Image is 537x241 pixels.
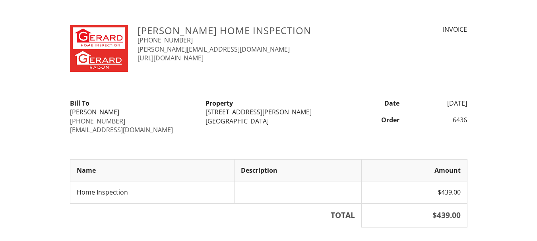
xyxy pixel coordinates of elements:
[361,181,467,203] td: $439.00
[235,159,361,181] th: Description
[205,99,233,108] strong: Property
[205,108,332,116] div: [STREET_ADDRESS][PERSON_NAME]
[70,203,361,227] th: TOTAL
[70,117,125,125] a: [PHONE_NUMBER]
[70,25,128,72] img: GERRAD.png
[138,25,365,36] h3: [PERSON_NAME] Home Inspection
[361,203,467,227] th: $439.00
[70,181,235,203] td: Home Inspection
[70,125,173,134] a: [EMAIL_ADDRESS][DOMAIN_NAME]
[404,99,472,108] div: [DATE]
[70,159,235,181] th: Name
[70,108,196,116] div: [PERSON_NAME]
[70,99,89,108] strong: Bill To
[375,25,467,34] div: INVOICE
[138,36,193,44] a: [PHONE_NUMBER]
[138,54,204,62] a: [URL][DOMAIN_NAME]
[205,117,332,125] div: [GEOGRAPHIC_DATA]
[404,116,472,124] div: 6436
[336,99,404,108] div: Date
[336,116,404,124] div: Order
[361,159,467,181] th: Amount
[138,45,290,54] a: [PERSON_NAME][EMAIL_ADDRESS][DOMAIN_NAME]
